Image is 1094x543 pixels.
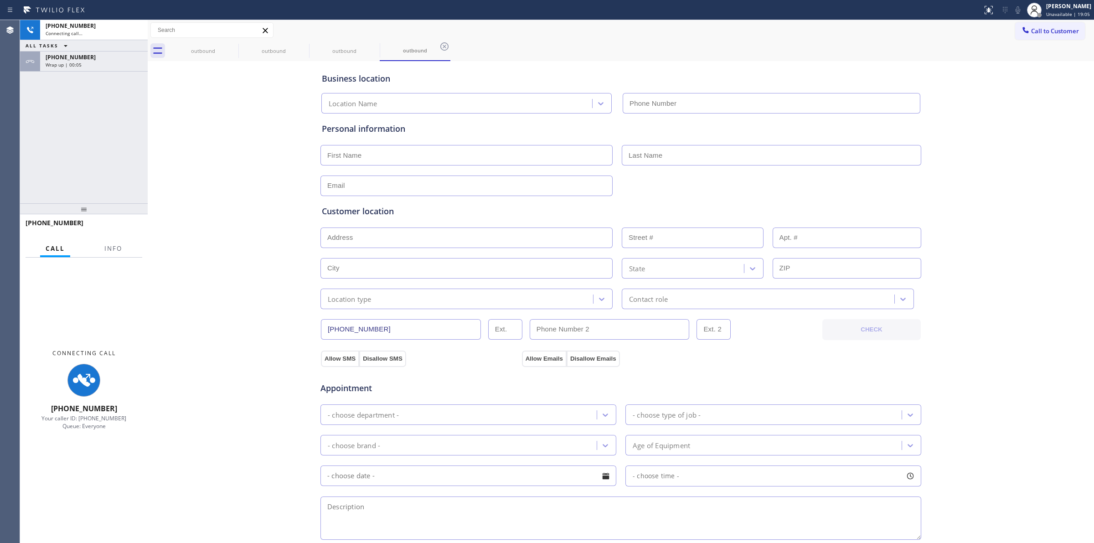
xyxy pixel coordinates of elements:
input: Address [320,228,613,248]
span: Unavailable | 19:05 [1046,11,1090,17]
span: ALL TASKS [26,42,58,49]
div: Location Name [329,98,377,109]
input: First Name [320,145,613,165]
div: Personal information [322,123,920,135]
span: [PHONE_NUMBER] [51,403,117,414]
button: CHECK [822,319,921,340]
div: - choose department - [328,409,399,420]
span: [PHONE_NUMBER] [46,53,96,61]
input: City [320,258,613,279]
input: - choose date - [320,465,616,486]
button: Call [40,240,70,258]
input: Ext. [488,319,522,340]
input: Apt. # [773,228,922,248]
span: Info [104,244,122,253]
span: Connecting Call [52,349,116,357]
span: Connecting call… [46,30,83,36]
input: Search [151,23,273,37]
button: Info [99,240,128,258]
div: Business location [322,72,920,85]
span: Wrap up | 00:05 [46,62,82,68]
button: ALL TASKS [20,40,77,51]
div: outbound [239,47,308,54]
div: Location type [328,294,372,304]
span: Call to Customer [1031,27,1079,35]
div: outbound [169,47,237,54]
div: [PERSON_NAME] [1046,2,1091,10]
button: Allow SMS [321,351,359,367]
button: Mute [1011,4,1024,16]
input: Phone Number [321,319,481,340]
input: Phone Number [623,93,920,114]
input: Phone Number 2 [530,319,690,340]
button: Disallow SMS [359,351,406,367]
input: Ext. 2 [697,319,731,340]
button: Allow Emails [522,351,567,367]
span: Your caller ID: [PHONE_NUMBER] Queue: Everyone [41,414,126,430]
div: - choose brand - [328,440,380,450]
div: outbound [310,47,379,54]
div: outbound [381,47,449,54]
span: [PHONE_NUMBER] [46,22,96,30]
input: Street # [622,228,764,248]
input: Email [320,176,613,196]
span: Appointment [320,382,520,394]
input: Last Name [622,145,921,165]
span: - choose time - [633,471,679,480]
span: [PHONE_NUMBER] [26,218,83,227]
div: Contact role [629,294,668,304]
span: Call [46,244,65,253]
div: Age of Equipment [633,440,690,450]
div: Customer location [322,205,920,217]
input: ZIP [773,258,922,279]
div: State [629,263,645,274]
button: Call to Customer [1015,22,1085,40]
div: - choose type of job - [633,409,701,420]
button: Disallow Emails [567,351,620,367]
